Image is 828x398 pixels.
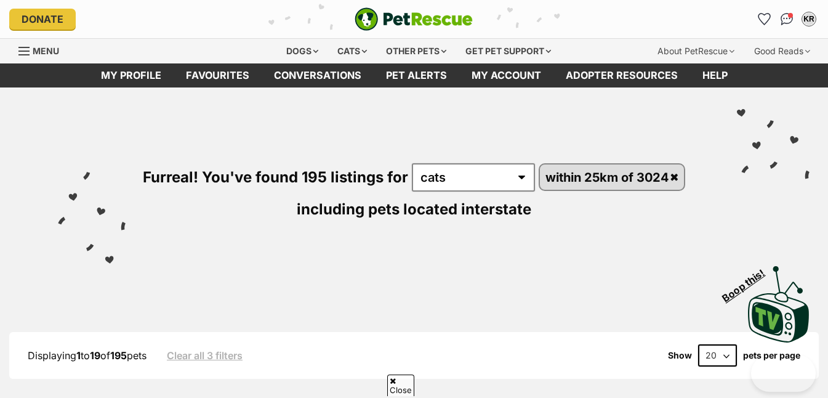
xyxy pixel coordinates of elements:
[746,39,819,63] div: Good Reads
[553,63,690,87] a: Adopter resources
[28,349,147,362] span: Displaying to of pets
[668,351,692,360] span: Show
[278,39,327,63] div: Dogs
[649,39,743,63] div: About PetRescue
[748,255,810,345] a: Boop this!
[377,39,455,63] div: Other pets
[297,200,531,218] span: including pets located interstate
[174,63,262,87] a: Favourites
[387,375,414,396] span: Close
[755,9,819,29] ul: Account quick links
[690,63,740,87] a: Help
[143,168,408,186] span: Furreal! You've found 195 listings for
[89,63,174,87] a: My profile
[9,9,76,30] a: Donate
[751,355,816,392] iframe: Help Scout Beacon - Open
[355,7,473,31] img: logo-e224e6f780fb5917bec1dbf3a21bbac754714ae5b6737aabdf751b685950b380.svg
[777,9,797,29] a: Conversations
[803,13,815,25] div: KR
[355,7,473,31] a: PetRescue
[167,350,243,361] a: Clear all 3 filters
[748,266,810,343] img: PetRescue TV logo
[262,63,374,87] a: conversations
[743,351,800,360] label: pets per page
[90,349,100,362] strong: 19
[33,46,59,56] span: Menu
[374,63,459,87] a: Pet alerts
[720,259,777,304] span: Boop this!
[329,39,376,63] div: Cats
[781,13,794,25] img: chat-41dd97257d64d25036548639549fe6c8038ab92f7586957e7f3b1b290dea8141.svg
[110,349,127,362] strong: 195
[459,63,553,87] a: My account
[799,9,819,29] button: My account
[76,349,81,362] strong: 1
[18,39,68,61] a: Menu
[540,164,685,190] a: within 25km of 3024
[457,39,560,63] div: Get pet support
[755,9,774,29] a: Favourites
